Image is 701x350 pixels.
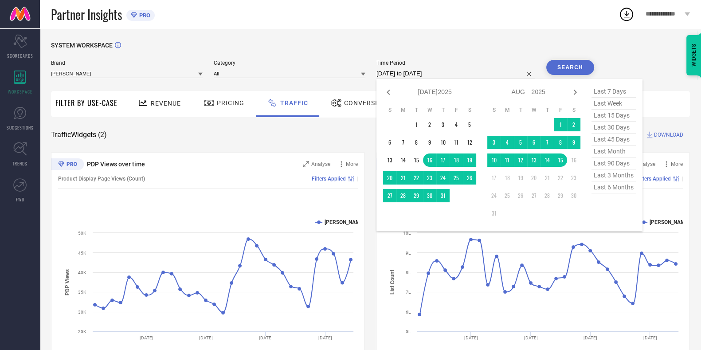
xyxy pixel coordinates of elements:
td: Tue Jul 01 2025 [410,118,423,131]
text: [PERSON_NAME] [650,219,690,225]
td: Thu Jul 03 2025 [436,118,450,131]
span: Filters Applied [637,176,671,182]
td: Sun Jul 20 2025 [383,171,396,185]
td: Mon Jul 14 2025 [396,153,410,167]
td: Thu Jul 17 2025 [436,153,450,167]
th: Saturday [463,106,476,114]
text: 10L [403,231,411,236]
td: Fri Jul 18 2025 [450,153,463,167]
td: Thu Jul 31 2025 [436,189,450,202]
div: Open download list [619,6,634,22]
text: [DATE] [318,335,332,340]
text: 45K [78,251,86,256]
td: Tue Jul 29 2025 [410,189,423,202]
td: Tue Aug 12 2025 [514,153,527,167]
span: Analyse [636,161,655,167]
span: SYSTEM WORKSPACE [51,42,113,49]
text: 6L [406,310,411,315]
td: Wed Jul 09 2025 [423,136,436,149]
td: Thu Aug 07 2025 [540,136,554,149]
text: 7L [406,290,411,295]
span: FWD [16,196,24,203]
td: Mon Aug 04 2025 [501,136,514,149]
tspan: List Count [389,270,396,295]
td: Sat Jul 05 2025 [463,118,476,131]
text: 9L [406,251,411,256]
td: Tue Aug 05 2025 [514,136,527,149]
span: Revenue [151,100,181,107]
text: [DATE] [584,335,597,340]
th: Tuesday [514,106,527,114]
td: Sun Jul 27 2025 [383,189,396,202]
td: Sat Jul 12 2025 [463,136,476,149]
th: Monday [396,106,410,114]
span: Conversion [344,99,387,106]
td: Tue Aug 19 2025 [514,171,527,185]
td: Sat Aug 23 2025 [567,171,580,185]
td: Fri Aug 22 2025 [554,171,567,185]
td: Sun Aug 03 2025 [487,136,501,149]
span: | [356,176,358,182]
text: 50K [78,231,86,236]
td: Fri Jul 11 2025 [450,136,463,149]
text: 5L [406,329,411,334]
text: [DATE] [524,335,538,340]
th: Wednesday [527,106,540,114]
text: [DATE] [199,335,213,340]
button: Search [546,60,594,75]
td: Sun Aug 31 2025 [487,207,501,220]
span: last 90 days [591,157,636,169]
td: Sun Jul 06 2025 [383,136,396,149]
span: Brand [51,60,203,66]
div: Next month [570,87,580,98]
th: Wednesday [423,106,436,114]
th: Saturday [567,106,580,114]
text: [DATE] [259,335,273,340]
span: Pricing [217,99,244,106]
th: Sunday [487,106,501,114]
span: Traffic [280,99,308,106]
td: Mon Aug 25 2025 [501,189,514,202]
th: Sunday [383,106,396,114]
text: 40K [78,270,86,275]
span: last month [591,146,636,157]
span: Category [214,60,365,66]
span: Time Period [376,60,535,66]
span: More [671,161,683,167]
td: Tue Jul 22 2025 [410,171,423,185]
span: PDP Views over time [87,161,145,168]
span: last 30 days [591,122,636,134]
tspan: PDP Views [64,269,70,295]
text: 25K [78,329,86,334]
td: Wed Aug 27 2025 [527,189,540,202]
td: Thu Aug 28 2025 [540,189,554,202]
span: last 3 months [591,169,636,181]
div: Premium [51,158,84,172]
td: Wed Jul 02 2025 [423,118,436,131]
td: Fri Jul 04 2025 [450,118,463,131]
td: Fri Aug 01 2025 [554,118,567,131]
td: Tue Jul 15 2025 [410,153,423,167]
td: Fri Aug 29 2025 [554,189,567,202]
td: Wed Jul 23 2025 [423,171,436,185]
th: Monday [501,106,514,114]
td: Tue Jul 08 2025 [410,136,423,149]
td: Sat Aug 16 2025 [567,153,580,167]
span: PRO [137,12,150,19]
td: Fri Jul 25 2025 [450,171,463,185]
text: 35K [78,290,86,295]
th: Thursday [540,106,554,114]
span: last 6 months [591,181,636,193]
td: Thu Aug 21 2025 [540,171,554,185]
td: Sat Aug 02 2025 [567,118,580,131]
td: Wed Aug 20 2025 [527,171,540,185]
td: Wed Jul 30 2025 [423,189,436,202]
td: Thu Jul 24 2025 [436,171,450,185]
td: Sat Jul 26 2025 [463,171,476,185]
td: Sun Aug 17 2025 [487,171,501,185]
th: Tuesday [410,106,423,114]
td: Thu Jul 10 2025 [436,136,450,149]
text: [PERSON_NAME] [325,219,365,225]
td: Fri Aug 15 2025 [554,153,567,167]
text: [DATE] [464,335,478,340]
